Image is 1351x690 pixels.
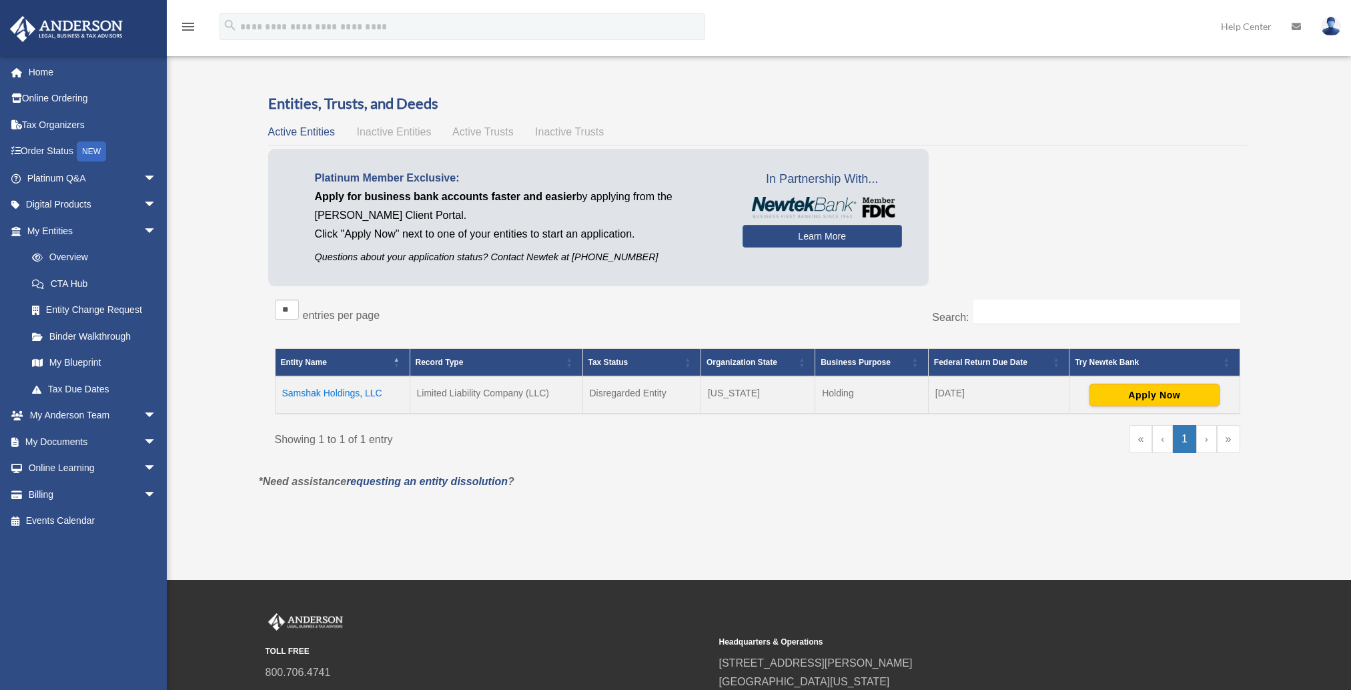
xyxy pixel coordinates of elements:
[416,358,464,367] span: Record Type
[535,126,604,137] span: Inactive Trusts
[934,358,1027,367] span: Federal Return Due Date
[275,376,410,414] td: Samshak Holdings, LLC
[315,188,723,225] p: by applying from the [PERSON_NAME] Client Portal.
[452,126,514,137] span: Active Trusts
[928,376,1069,414] td: [DATE]
[1089,384,1220,406] button: Apply Now
[143,218,170,245] span: arrow_drop_down
[1217,425,1240,453] a: Last
[19,270,170,297] a: CTA Hub
[701,376,815,414] td: [US_STATE]
[281,358,327,367] span: Entity Name
[743,225,902,248] a: Learn More
[707,358,777,367] span: Organization State
[1196,425,1217,453] a: Next
[701,349,815,377] th: Organization State: Activate to sort
[719,635,1164,649] small: Headquarters & Operations
[815,349,929,377] th: Business Purpose: Activate to sort
[1321,17,1341,36] img: User Pic
[266,667,331,678] a: 800.706.4741
[410,376,582,414] td: Limited Liability Company (LLC)
[315,169,723,188] p: Platinum Member Exclusive:
[719,676,890,687] a: [GEOGRAPHIC_DATA][US_STATE]
[143,192,170,219] span: arrow_drop_down
[1075,354,1219,370] div: Try Newtek Bank
[268,126,335,137] span: Active Entities
[315,225,723,244] p: Click "Apply Now" next to one of your entities to start an application.
[143,455,170,482] span: arrow_drop_down
[143,402,170,430] span: arrow_drop_down
[223,18,238,33] i: search
[749,197,895,218] img: NewtekBankLogoSM.png
[275,349,410,377] th: Entity Name: Activate to invert sorting
[1173,425,1196,453] a: 1
[143,481,170,508] span: arrow_drop_down
[588,358,628,367] span: Tax Status
[19,244,163,271] a: Overview
[743,169,902,190] span: In Partnership With...
[9,508,177,535] a: Events Calendar
[9,455,177,482] a: Online Learningarrow_drop_down
[266,645,710,659] small: TOLL FREE
[180,19,196,35] i: menu
[582,349,701,377] th: Tax Status: Activate to sort
[259,476,514,487] em: *Need assistance ?
[932,312,969,323] label: Search:
[9,428,177,455] a: My Documentsarrow_drop_down
[143,428,170,456] span: arrow_drop_down
[9,138,177,165] a: Order StatusNEW
[719,657,913,669] a: [STREET_ADDRESS][PERSON_NAME]
[19,350,170,376] a: My Blueprint
[266,613,346,631] img: Anderson Advisors Platinum Portal
[6,16,127,42] img: Anderson Advisors Platinum Portal
[1129,425,1152,453] a: First
[315,191,576,202] span: Apply for business bank accounts faster and easier
[9,59,177,85] a: Home
[9,111,177,138] a: Tax Organizers
[19,376,170,402] a: Tax Due Dates
[19,297,170,324] a: Entity Change Request
[9,165,177,192] a: Platinum Q&Aarrow_drop_down
[9,218,170,244] a: My Entitiesarrow_drop_down
[815,376,929,414] td: Holding
[275,425,748,449] div: Showing 1 to 1 of 1 entry
[268,93,1247,114] h3: Entities, Trusts, and Deeds
[180,23,196,35] a: menu
[19,323,170,350] a: Binder Walkthrough
[1152,425,1173,453] a: Previous
[928,349,1069,377] th: Federal Return Due Date: Activate to sort
[346,476,508,487] a: requesting an entity dissolution
[9,192,177,218] a: Digital Productsarrow_drop_down
[821,358,891,367] span: Business Purpose
[1069,349,1240,377] th: Try Newtek Bank : Activate to sort
[582,376,701,414] td: Disregarded Entity
[9,481,177,508] a: Billingarrow_drop_down
[315,249,723,266] p: Questions about your application status? Contact Newtek at [PHONE_NUMBER]
[9,402,177,429] a: My Anderson Teamarrow_drop_down
[143,165,170,192] span: arrow_drop_down
[410,349,582,377] th: Record Type: Activate to sort
[9,85,177,112] a: Online Ordering
[356,126,431,137] span: Inactive Entities
[303,310,380,321] label: entries per page
[77,141,106,161] div: NEW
